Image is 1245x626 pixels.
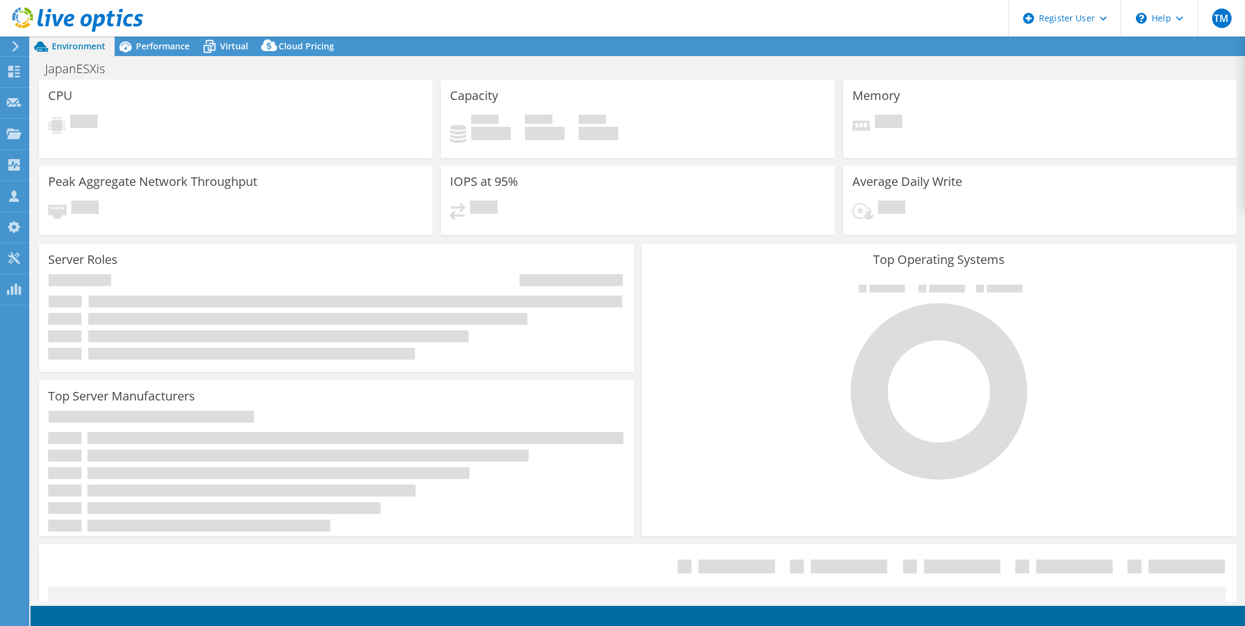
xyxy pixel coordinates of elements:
span: Pending [470,201,498,217]
span: Pending [878,201,905,217]
span: Used [471,115,499,127]
h3: Capacity [450,89,498,102]
h3: Top Server Manufacturers [48,389,195,403]
h3: IOPS at 95% [450,175,518,188]
h4: 0 GiB [579,127,618,140]
span: Performance [136,40,190,52]
span: Free [525,115,552,127]
h3: CPU [48,89,73,102]
span: Cloud Pricing [279,40,334,52]
svg: \n [1136,13,1147,24]
span: Pending [71,201,99,217]
h4: 0 GiB [471,127,511,140]
h1: JapanESXis [40,62,124,76]
h3: Server Roles [48,253,118,266]
h3: Top Operating Systems [651,253,1227,266]
span: Environment [52,40,105,52]
h3: Memory [852,89,900,102]
span: Pending [875,115,902,131]
span: Pending [70,115,98,131]
h4: 0 GiB [525,127,565,140]
h3: Average Daily Write [852,175,962,188]
span: Virtual [220,40,248,52]
h3: Peak Aggregate Network Throughput [48,175,257,188]
span: TM [1212,9,1232,28]
span: Total [579,115,606,127]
